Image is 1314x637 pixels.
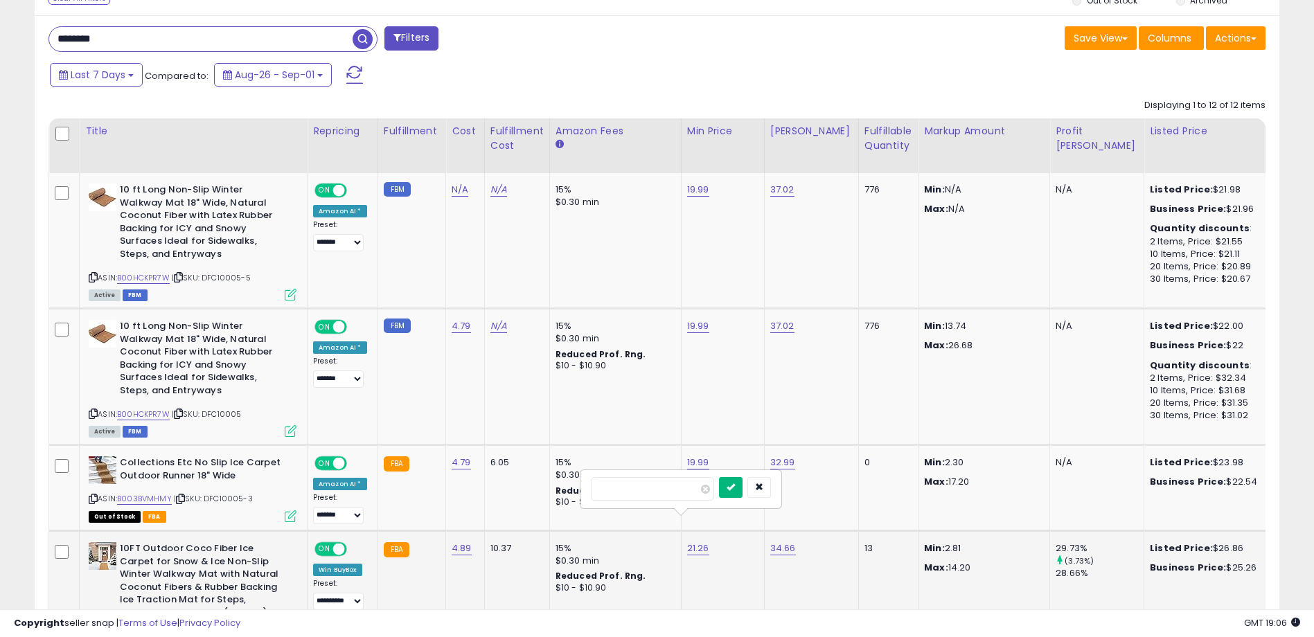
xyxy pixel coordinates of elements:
[179,616,240,629] a: Privacy Policy
[14,616,64,629] strong: Copyright
[864,183,907,196] div: 776
[1056,183,1133,196] div: N/A
[556,183,671,196] div: 15%
[864,456,907,469] div: 0
[89,511,141,523] span: All listings that are currently out of stock and unavailable for purchase on Amazon
[556,456,671,469] div: 15%
[313,205,367,217] div: Amazon AI *
[89,456,116,484] img: 51xEOzKs-nL._SL40_.jpg
[924,456,945,469] strong: Min:
[924,319,945,332] strong: Min:
[313,357,367,388] div: Preset:
[384,182,411,197] small: FBM
[452,541,472,555] a: 4.89
[490,456,539,469] div: 6.05
[89,426,121,438] span: All listings currently available for purchase on Amazon
[864,320,907,332] div: 776
[313,493,367,524] div: Preset:
[117,409,170,420] a: B00HCKPR7W
[384,26,438,51] button: Filters
[1150,235,1265,248] div: 2 Items, Price: $21.55
[490,183,507,197] a: N/A
[1150,456,1213,469] b: Listed Price:
[316,321,333,333] span: ON
[235,68,314,82] span: Aug-26 - Sep-01
[120,542,288,622] b: 10FT Outdoor Coco Fiber Ice Carpet for Snow & Ice Non-Slip Winter Walkway Mat with Natural Coconu...
[556,555,671,567] div: $0.30 min
[345,321,367,333] span: OFF
[556,332,671,345] div: $0.30 min
[316,458,333,469] span: ON
[1150,456,1265,469] div: $23.98
[1150,542,1265,555] div: $26.86
[384,124,440,138] div: Fulfillment
[924,202,948,215] strong: Max:
[1056,456,1133,469] div: N/A
[1150,541,1213,555] b: Listed Price:
[1150,372,1265,384] div: 2 Items, Price: $32.34
[316,544,333,555] span: ON
[924,183,945,196] strong: Min:
[452,124,479,138] div: Cost
[1150,339,1265,352] div: $22
[1139,26,1204,50] button: Columns
[14,617,240,630] div: seller snap | |
[1150,409,1265,422] div: 30 Items, Price: $31.02
[89,183,296,299] div: ASIN:
[1150,339,1226,352] b: Business Price:
[556,570,646,582] b: Reduced Prof. Rng.
[1150,183,1265,196] div: $21.98
[384,542,409,557] small: FBA
[1065,26,1137,50] button: Save View
[924,320,1039,332] p: 13.74
[924,339,1039,352] p: 26.68
[1056,320,1133,332] div: N/A
[1056,567,1144,580] div: 28.66%
[120,183,288,264] b: 10 ft Long Non-Slip Winter Walkway Mat 18" Wide, Natural Coconut Fiber with Latex Rubber Backing ...
[1150,124,1270,138] div: Listed Price
[770,183,794,197] a: 37.02
[770,456,795,469] a: 32.99
[123,289,148,301] span: FBM
[864,542,907,555] div: 13
[313,124,372,138] div: Repricing
[1150,475,1226,488] b: Business Price:
[345,458,367,469] span: OFF
[172,272,251,283] span: | SKU: DFC10005-5
[1150,320,1265,332] div: $22.00
[345,185,367,197] span: OFF
[214,63,332,87] button: Aug-26 - Sep-01
[490,124,544,153] div: Fulfillment Cost
[1150,260,1265,273] div: 20 Items, Price: $20.89
[172,409,242,420] span: | SKU: DFC10005
[120,456,288,485] b: Collections Etc No Slip Ice Carpet Outdoor Runner 18" Wide
[924,183,1039,196] p: N/A
[770,541,796,555] a: 34.66
[1206,26,1266,50] button: Actions
[924,542,1039,555] p: 2.81
[117,272,170,284] a: B00HCKPR7W
[556,542,671,555] div: 15%
[1150,222,1250,235] b: Quantity discounts
[924,561,948,574] strong: Max:
[1056,124,1138,153] div: Profit [PERSON_NAME]
[117,493,172,505] a: B003BVMHMY
[1150,248,1265,260] div: 10 Items, Price: $21.11
[85,124,301,138] div: Title
[313,220,367,251] div: Preset:
[924,124,1044,138] div: Markup Amount
[1148,31,1191,45] span: Columns
[89,320,296,436] div: ASIN:
[1056,542,1144,555] div: 29.73%
[1150,359,1265,372] div: :
[452,183,468,197] a: N/A
[1150,384,1265,397] div: 10 Items, Price: $31.68
[924,475,948,488] strong: Max:
[556,485,646,496] b: Reduced Prof. Rng.
[924,456,1039,469] p: 2.30
[556,124,675,138] div: Amazon Fees
[687,541,709,555] a: 21.26
[89,183,116,211] img: 51H2ZkINLyL._SL40_.jpg
[123,426,148,438] span: FBM
[89,542,116,570] img: 51LNu5QtV9L._SL40_.jpg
